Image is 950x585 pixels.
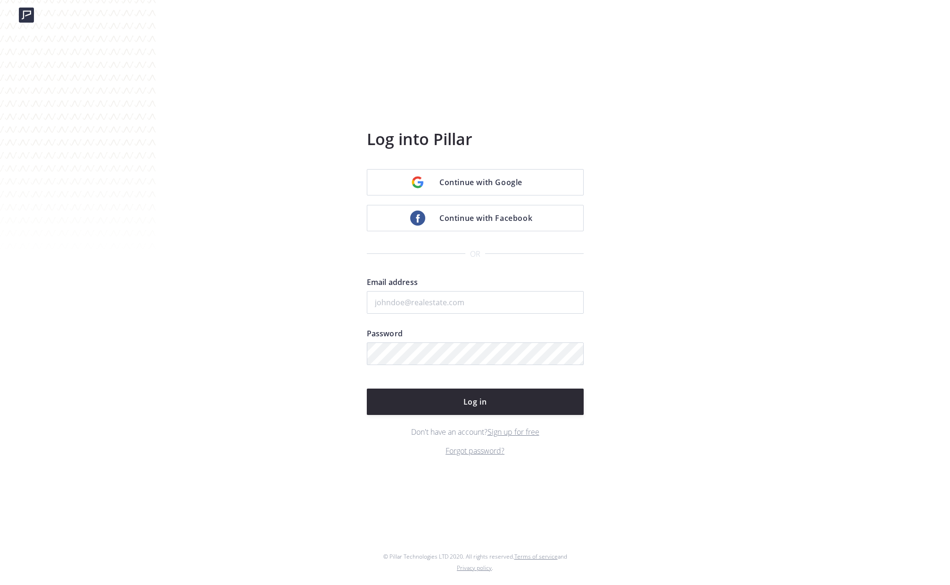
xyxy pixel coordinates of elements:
[514,552,558,561] a: Terms of service
[446,446,504,456] a: Forgot password?
[383,551,567,574] p: © Pillar Technologies LTD 2020. All rights reserved. and .
[367,128,584,150] h3: Log into Pillar
[19,8,34,23] img: logo
[367,426,584,438] p: Don't have an account?
[465,244,485,264] span: or
[367,328,584,342] label: Password
[367,169,584,195] a: Continue with Google
[367,205,584,231] a: Continue with Facebook
[367,276,584,291] label: Email address
[367,291,584,314] input: johndoe@realestate.com
[487,427,539,437] a: Sign up for free
[457,564,492,572] a: Privacy policy
[367,389,584,415] button: Log in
